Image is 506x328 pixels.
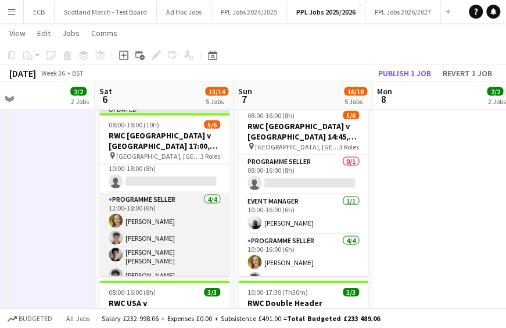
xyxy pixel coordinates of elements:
[206,97,228,105] div: 5 Jobs
[204,287,220,296] span: 3/3
[287,314,380,323] span: Total Budgeted £233 489.06
[438,66,497,81] button: Revert 1 job
[487,87,503,95] span: 2/2
[375,92,392,105] span: 8
[205,87,228,95] span: 13/14
[99,297,229,318] h3: RWC USA v [GEOGRAPHIC_DATA] 13:30, [GEOGRAPHIC_DATA]
[9,67,36,79] div: [DATE]
[255,142,339,151] span: [GEOGRAPHIC_DATA], [GEOGRAPHIC_DATA] and [GEOGRAPHIC_DATA]
[99,104,229,276] app-job-card: Updated08:00-18:00 (10h)5/6RWC [GEOGRAPHIC_DATA] v [GEOGRAPHIC_DATA] 17:00, [GEOGRAPHIC_DATA] [GE...
[62,28,80,38] span: Jobs
[109,120,159,129] span: 08:00-18:00 (10h)
[91,28,117,38] span: Comms
[157,1,211,23] button: Ad Hoc Jobs
[343,110,359,119] span: 5/6
[55,1,157,23] button: Scotland Match - Test Board
[365,1,441,23] button: PPL Jobs 2026/2027
[238,85,252,96] span: Sun
[287,1,365,23] button: PPL Jobs 2025/2026
[38,69,67,77] span: Week 36
[64,314,92,323] span: All jobs
[236,92,252,105] span: 7
[6,312,54,325] button: Budgeted
[238,194,368,234] app-card-role: Event Manager1/110:00-16:00 (6h)[PERSON_NAME]
[344,97,367,105] div: 5 Jobs
[238,155,368,194] app-card-role: Programme Seller0/108:00-16:00 (8h)
[58,26,84,41] a: Jobs
[211,1,287,23] button: PPL Jobs 2024/2025
[99,85,112,96] span: Sat
[344,87,367,95] span: 16/18
[343,287,359,296] span: 3/3
[19,315,52,323] span: Budgeted
[374,66,436,81] button: Publish 1 job
[33,26,55,41] a: Edit
[247,110,295,119] span: 08:00-16:00 (8h)
[37,28,51,38] span: Edit
[487,97,505,105] div: 2 Jobs
[70,87,87,95] span: 2/2
[98,92,112,105] span: 6
[109,287,156,296] span: 08:00-16:00 (8h)
[247,287,308,296] span: 10:00-17:30 (7h30m)
[238,234,368,327] app-card-role: Programme Seller4/410:00-16:00 (6h)[PERSON_NAME][PERSON_NAME]
[238,104,368,276] app-job-card: 08:00-16:00 (8h)5/6RWC [GEOGRAPHIC_DATA] v [GEOGRAPHIC_DATA] 14:45, [GEOGRAPHIC_DATA] [GEOGRAPHIC...
[5,26,30,41] a: View
[238,297,368,318] h3: RWC Double Header [GEOGRAPHIC_DATA] v [GEOGRAPHIC_DATA] 14:00 & France v [GEOGRAPHIC_DATA] 16:45,...
[102,314,380,323] div: Salary £232 998.06 + Expenses £0.00 + Subsistence £491.00 =
[204,120,220,129] span: 5/6
[339,142,359,151] span: 3 Roles
[99,192,229,286] app-card-role: Programme Seller4/412:00-18:00 (6h)[PERSON_NAME][PERSON_NAME][PERSON_NAME] [PERSON_NAME][PERSON_N...
[24,1,55,23] button: ECB
[9,28,26,38] span: View
[72,69,84,77] div: BST
[200,151,220,160] span: 3 Roles
[71,97,89,105] div: 2 Jobs
[99,153,229,192] app-card-role: Programme Seller0/110:00-18:00 (8h)
[87,26,122,41] a: Comms
[377,85,392,96] span: Mon
[238,120,368,141] h3: RWC [GEOGRAPHIC_DATA] v [GEOGRAPHIC_DATA] 14:45, [GEOGRAPHIC_DATA]
[116,151,200,160] span: [GEOGRAPHIC_DATA], [GEOGRAPHIC_DATA] and [GEOGRAPHIC_DATA]
[99,130,229,151] h3: RWC [GEOGRAPHIC_DATA] v [GEOGRAPHIC_DATA] 17:00, [GEOGRAPHIC_DATA]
